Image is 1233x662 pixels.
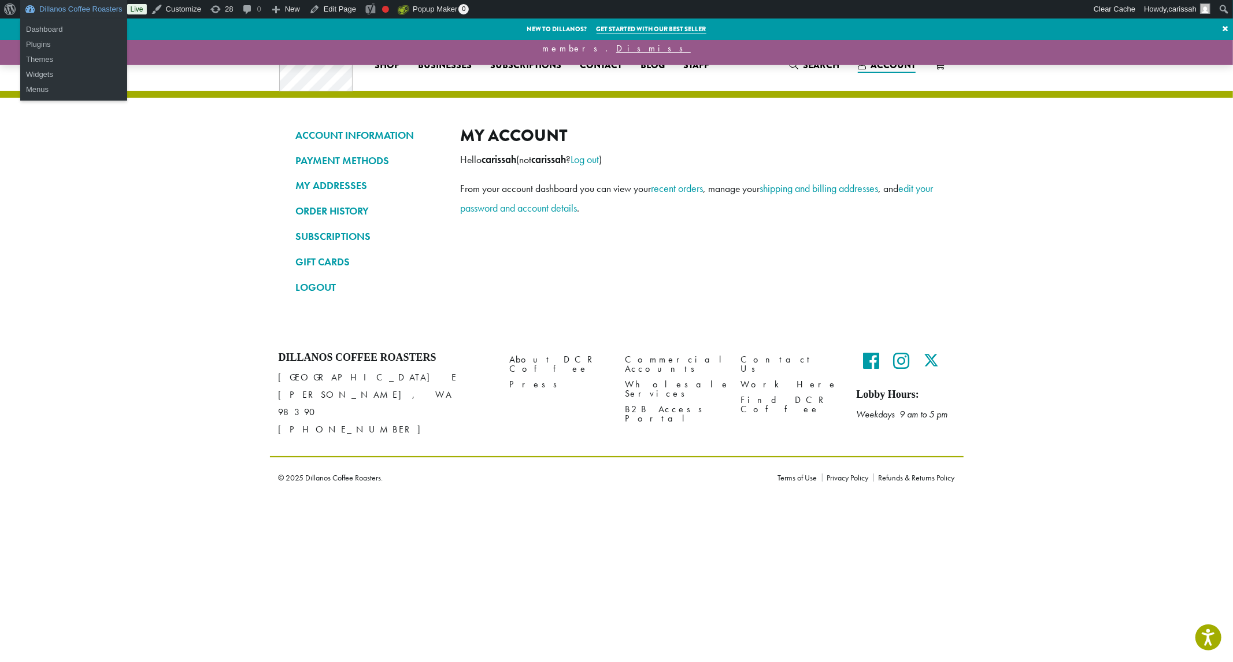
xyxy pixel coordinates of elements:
a: Privacy Policy [822,474,873,482]
a: ACCOUNT INFORMATION [296,125,443,145]
a: Themes [20,52,127,67]
ul: Dillanos Coffee Roasters [20,19,127,56]
a: shipping and billing addresses [760,182,879,195]
div: Focus keyphrase not set [382,6,389,13]
span: carissah [1169,5,1197,13]
a: Plugins [20,37,127,52]
span: Contact [580,58,622,73]
a: Contact Us [741,352,839,376]
a: Work Here [741,377,839,393]
em: Weekdays 9 am to 5 pm [857,408,948,420]
p: [GEOGRAPHIC_DATA] E [PERSON_NAME], WA 98390 [PHONE_NUMBER] [279,369,493,438]
a: Shop [365,56,409,75]
a: edit your password and account details [461,182,934,214]
a: About DCR Coffee [510,352,608,376]
a: recent orders [651,182,703,195]
a: B2B Access Portal [625,402,724,427]
span: Blog [640,58,665,73]
a: Menus [20,82,127,97]
a: Refunds & Returns Policy [873,474,955,482]
a: Log out [571,153,599,166]
span: Search [803,58,839,72]
span: Subscriptions [490,58,561,73]
a: ORDER HISTORY [296,201,443,221]
h5: Lobby Hours: [857,389,955,401]
span: Shop [375,58,399,73]
a: Search [780,56,849,75]
a: × [1217,19,1233,39]
span: Staff [683,58,709,73]
p: From your account dashboard you can view your , manage your , and . [461,179,938,218]
span: Businesses [418,58,472,73]
nav: Account pages [296,125,443,306]
span: Account [871,58,916,72]
a: Dismiss [616,42,691,54]
a: Widgets [20,67,127,82]
a: GIFT CARDS [296,252,443,272]
a: PAYMENT METHODS [296,151,443,171]
a: MY ADDRESSES [296,176,443,195]
a: SUBSCRIPTIONS [296,227,443,246]
a: Wholesale Services [625,377,724,402]
a: Find DCR Coffee [741,393,839,417]
h2: My account [461,125,938,146]
a: Press [510,377,608,393]
a: Dashboard [20,22,127,37]
span: 0 [458,4,469,14]
a: Commercial Accounts [625,352,724,376]
a: Staff [674,56,719,75]
ul: Dillanos Coffee Roasters [20,49,127,101]
a: Get started with our best seller [597,24,706,34]
a: LOGOUT [296,278,443,297]
strong: carissah [482,153,517,166]
p: © 2025 Dillanos Coffee Roasters. [279,474,761,482]
a: Live [127,4,147,14]
strong: carissah [532,153,566,166]
a: Terms of Use [778,474,822,482]
p: Hello (not ? ) [461,150,938,169]
h4: Dillanos Coffee Roasters [279,352,493,364]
